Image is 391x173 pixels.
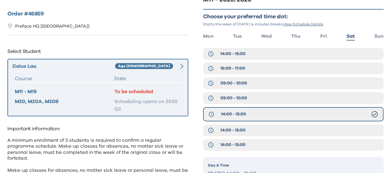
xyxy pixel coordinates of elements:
span: 14:00 - 15:00 [220,51,245,57]
span: 14:00 - 15:00 [221,111,246,117]
p: Preface HQ [[GEOGRAPHIC_DATA]] [15,23,89,30]
span: Fri [320,34,327,39]
span: Sat [346,34,355,39]
p: Starts the week of [DATE] & includes breaks. [203,22,384,27]
div: Age [DEMOGRAPHIC_DATA] [115,63,173,69]
div: Caius Lau [12,63,115,70]
button: 14:00 - 15:00 [203,139,384,151]
div: M20, M20A, M20B [15,98,114,113]
div: Date [114,75,181,82]
div: To be scheduled [114,88,181,95]
button: 14:00 - 15:00 [203,107,384,121]
button: 14:00 - 15:00 [203,124,384,136]
span: 14:00 - 15:00 [220,142,245,148]
div: Course [15,75,114,82]
p: Choose your preferred time slot: [203,13,384,20]
div: Scheduling opens on 2026 Q2 [114,98,181,113]
span: Tue [233,34,242,39]
p: Important information: [7,124,188,134]
button: 09:00 - 10:00 [203,92,384,104]
span: 09:00 - 10:00 [220,95,247,101]
button: 14:00 - 15:00 [203,48,384,60]
button: 09:00 - 10:00 [203,77,384,89]
span: 09:00 - 10:00 [220,80,247,86]
span: Mon [203,34,214,39]
span: View Schedule Details [283,22,323,26]
span: 14:00 - 15:00 [220,127,245,133]
button: 16:00 - 17:00 [203,63,384,74]
span: Thu [291,34,300,39]
h2: Order # 46859 [7,10,188,18]
span: Wed [261,34,272,39]
p: Day & Time [208,162,379,168]
span: 16:00 - 17:00 [220,65,245,71]
div: M11 - M19 [15,88,114,95]
p: Select Student [7,46,188,56]
span: Sun [374,34,384,39]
